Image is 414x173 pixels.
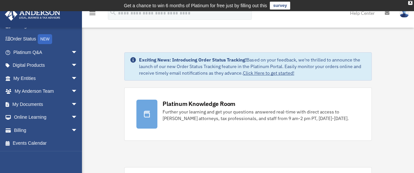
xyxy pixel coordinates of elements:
div: Further your learning and get your questions answered real-time with direct access to [PERSON_NAM... [163,109,359,122]
a: Events Calendar [5,137,88,150]
i: search [109,9,117,16]
a: Platinum Knowledge Room Further your learning and get your questions answered real-time with dire... [124,87,371,141]
img: User Pic [399,8,409,18]
strong: Exciting News: Introducing Order Status Tracking! [139,57,246,63]
div: Based on your feedback, we're thrilled to announce the launch of our new Order Status Tracking fe... [139,57,366,76]
a: menu [89,12,96,17]
a: Billingarrow_drop_down [5,124,88,137]
i: menu [89,9,96,17]
a: My Anderson Teamarrow_drop_down [5,85,88,98]
a: My Documentsarrow_drop_down [5,98,88,111]
a: Platinum Q&Aarrow_drop_down [5,46,88,59]
a: Online Learningarrow_drop_down [5,111,88,124]
div: NEW [38,34,52,44]
span: arrow_drop_down [71,98,84,111]
a: Click Here to get started! [243,70,294,76]
span: arrow_drop_down [71,72,84,85]
span: arrow_drop_down [71,46,84,59]
a: Order StatusNEW [5,33,88,46]
a: Digital Productsarrow_drop_down [5,59,88,72]
span: arrow_drop_down [71,85,84,98]
span: arrow_drop_down [71,124,84,137]
div: Platinum Knowledge Room [163,100,235,108]
span: arrow_drop_down [71,111,84,124]
a: My Entitiesarrow_drop_down [5,72,88,85]
a: survey [270,2,290,10]
div: close [408,1,412,5]
div: Get a chance to win 6 months of Platinum for free just by filling out this [124,2,267,10]
img: Anderson Advisors Platinum Portal [3,8,62,21]
span: arrow_drop_down [71,59,84,72]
